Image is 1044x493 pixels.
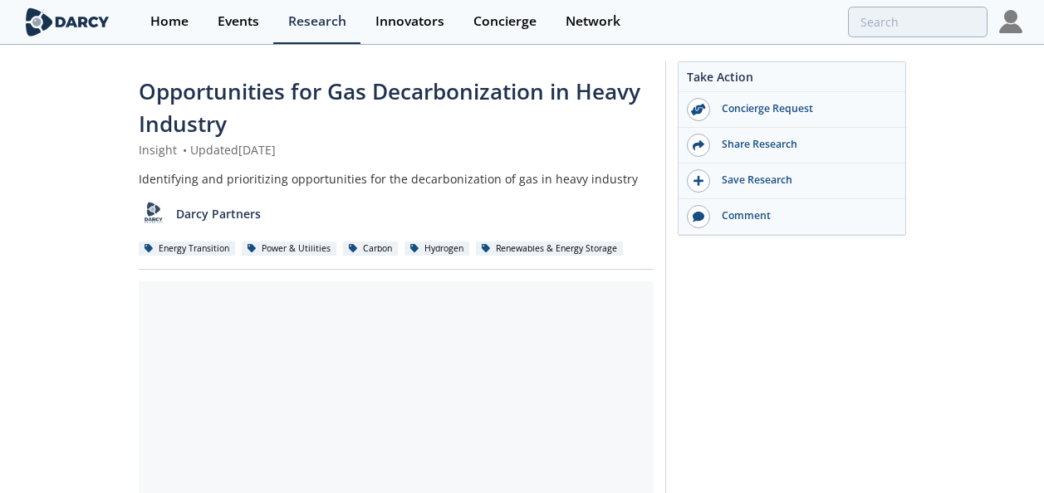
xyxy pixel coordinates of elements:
[375,15,444,28] div: Innovators
[710,137,896,152] div: Share Research
[679,68,905,92] div: Take Action
[404,242,470,256] div: Hydrogen
[710,173,896,188] div: Save Research
[180,142,190,158] span: •
[176,205,261,222] p: Darcy Partners
[22,7,113,37] img: logo-wide.svg
[473,15,537,28] div: Concierge
[139,170,654,188] div: Identifying and prioritizing opportunities for the decarbonization of gas in heavy industry
[999,10,1022,33] img: Profile
[566,15,620,28] div: Network
[218,15,259,28] div: Events
[343,242,399,256] div: Carbon
[139,242,236,256] div: Energy Transition
[710,101,896,116] div: Concierge Request
[139,141,654,159] div: Insight Updated [DATE]
[848,7,988,37] input: Advanced Search
[150,15,189,28] div: Home
[476,242,624,256] div: Renewables & Energy Storage
[288,15,346,28] div: Research
[710,208,896,223] div: Comment
[242,242,337,256] div: Power & Utilities
[139,76,640,139] span: Opportunities for Gas Decarbonization in Heavy Industry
